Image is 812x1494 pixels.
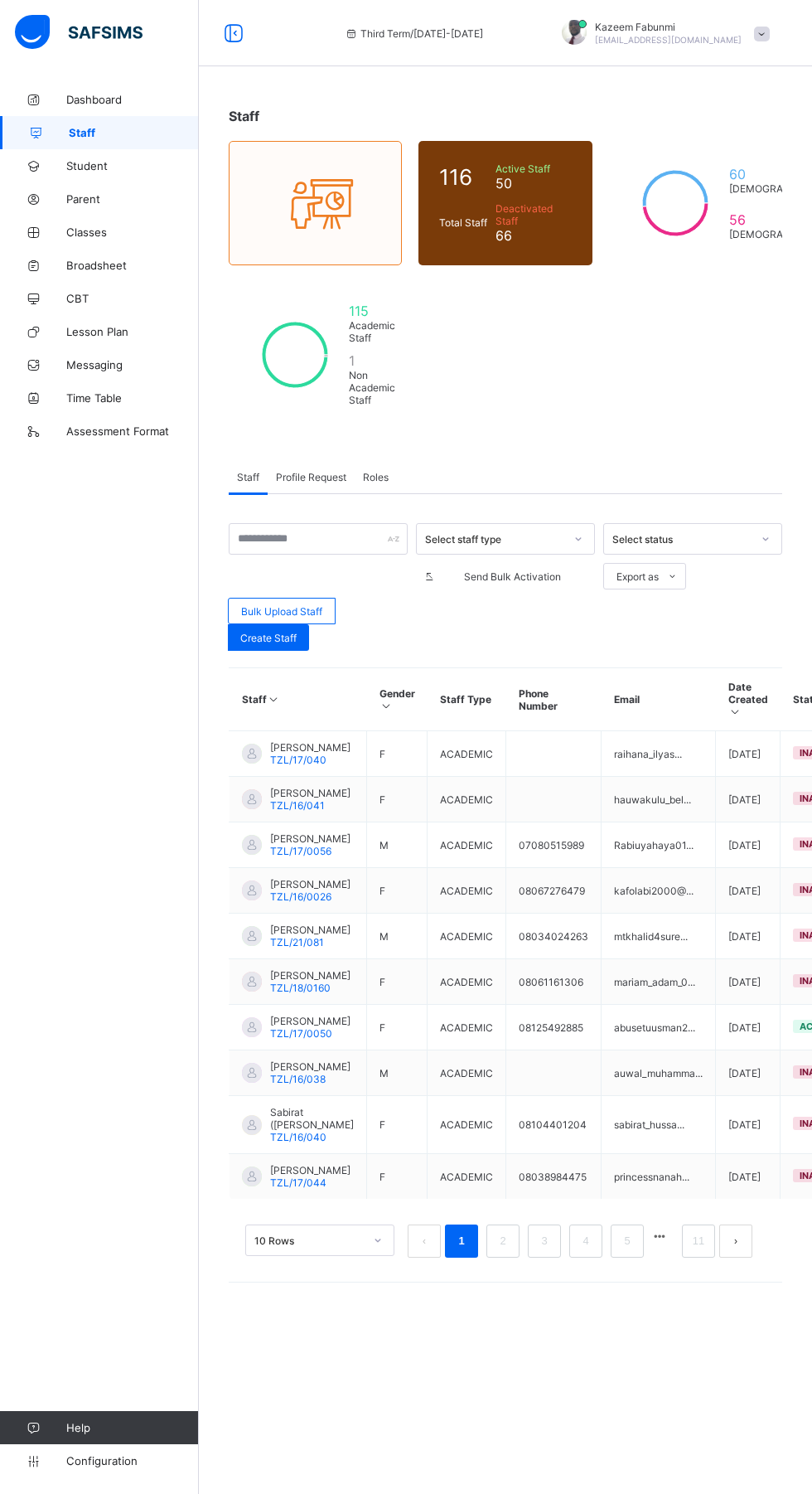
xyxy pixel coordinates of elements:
td: [DATE] [716,1154,781,1200]
li: 4 [569,1225,602,1258]
div: 10 Rows [254,1234,364,1247]
td: [DATE] [716,822,781,868]
td: raihana_ilyas... [602,731,716,777]
span: TZL/16/041 [270,799,325,812]
span: 116 [439,164,487,190]
span: TZL/16/038 [270,1073,326,1085]
span: [PERSON_NAME] [270,1060,350,1073]
td: 08034024263 [506,914,602,959]
td: 08067276479 [506,868,602,914]
i: Sort in Ascending Order [728,706,742,718]
td: M [367,914,428,959]
i: Sort in Ascending Order [379,700,394,712]
span: Broadsheet [66,259,199,272]
td: ACADEMIC [428,822,506,868]
td: ACADEMIC [428,731,506,777]
td: F [367,1096,428,1154]
th: Staff Type [428,668,506,731]
td: ACADEMIC [428,1050,506,1096]
td: [DATE] [716,959,781,1005]
td: 08125492885 [506,1005,602,1050]
span: [PERSON_NAME] [270,1164,350,1176]
span: Create Staff [240,632,297,644]
span: [PERSON_NAME] [270,1015,350,1027]
div: Total Staff [435,212,491,233]
span: Profile Request [276,471,346,483]
div: KazeemFabunmi [545,20,777,47]
td: [DATE] [716,1096,781,1154]
td: sabirat_hussa... [602,1096,716,1154]
li: 上一页 [408,1225,441,1258]
li: 下一页 [719,1225,752,1258]
span: TZL/17/0050 [270,1027,332,1040]
th: Email [602,668,716,731]
span: Classes [66,226,199,239]
th: Staff [230,668,367,731]
span: Messaging [66,358,199,371]
li: 11 [682,1225,715,1258]
span: 115 [349,303,395,319]
a: 2 [495,1230,510,1252]
span: Staff [229,108,259,124]
span: TZL/17/044 [270,1176,326,1189]
td: [DATE] [716,1050,781,1096]
td: 07080515989 [506,822,602,868]
td: [DATE] [716,914,781,959]
td: [DATE] [716,777,781,822]
span: session/term information [344,27,483,40]
span: TZL/16/040 [270,1131,326,1143]
span: [PERSON_NAME] [270,969,350,982]
td: F [367,731,428,777]
img: safsims [15,15,143,50]
span: [PERSON_NAME] [270,924,350,936]
span: TZL/17/040 [270,754,326,766]
th: Gender [367,668,428,731]
span: Assessment Format [66,424,199,438]
li: 3 [528,1225,561,1258]
div: Select status [612,533,752,546]
span: Dashboard [66,93,199,106]
button: next page [719,1225,752,1258]
td: 08038984475 [506,1154,602,1200]
td: ACADEMIC [428,914,506,959]
td: kafolabi2000@... [602,868,716,914]
span: 66 [495,227,571,244]
a: 4 [578,1230,593,1252]
td: F [367,1154,428,1200]
a: 1 [453,1230,469,1252]
td: 08061161306 [506,959,602,1005]
span: Sabirat ([PERSON_NAME] [270,1106,354,1131]
th: Date Created [716,668,781,731]
td: ACADEMIC [428,1096,506,1154]
span: TZL/16/0026 [270,890,331,903]
td: F [367,959,428,1005]
span: Time Table [66,391,199,405]
span: [PERSON_NAME] [270,832,350,845]
td: F [367,868,428,914]
span: Academic Staff [349,319,395,344]
span: TZL/18/0160 [270,982,331,994]
span: Kazeem Fabunmi [595,21,742,33]
td: [DATE] [716,731,781,777]
span: Staff [69,126,199,139]
a: 3 [536,1230,552,1252]
td: princessnanah... [602,1154,716,1200]
td: mariam_adam_0... [602,959,716,1005]
td: M [367,1050,428,1096]
td: ACADEMIC [428,959,506,1005]
li: 向后 5 页 [648,1225,671,1248]
span: CBT [66,292,199,305]
span: TZL/21/081 [270,936,324,948]
td: ACADEMIC [428,868,506,914]
span: Export as [616,570,659,583]
span: TZL/17/0056 [270,845,331,857]
td: ACADEMIC [428,1005,506,1050]
a: 5 [619,1230,635,1252]
span: Non Academic Staff [349,369,395,406]
span: [EMAIL_ADDRESS][DOMAIN_NAME] [595,35,742,45]
td: ACADEMIC [428,777,506,822]
li: 1 [445,1225,478,1258]
td: Rabiuyahaya01... [602,822,716,868]
span: [PERSON_NAME] [270,741,350,754]
td: M [367,822,428,868]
